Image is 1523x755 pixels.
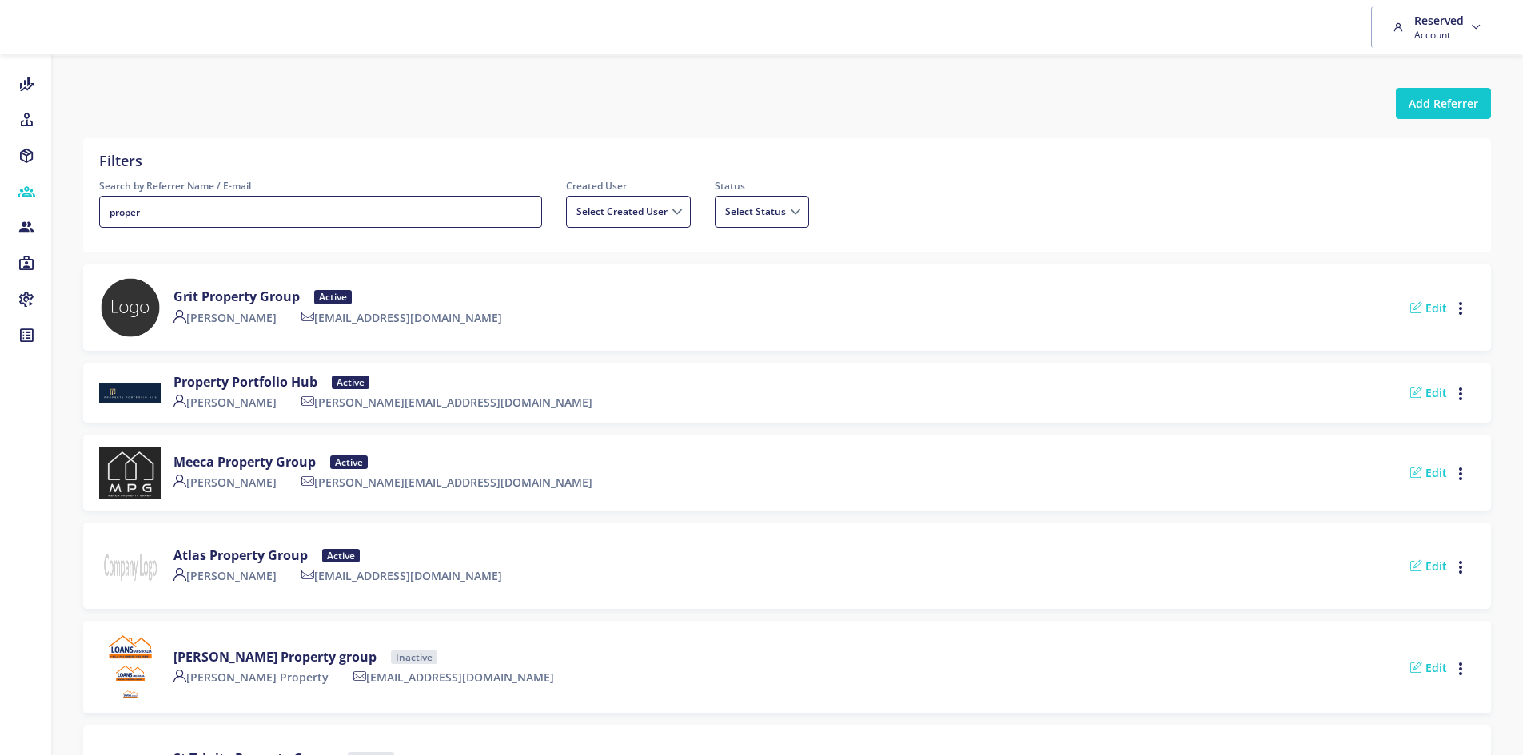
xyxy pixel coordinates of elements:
label: Grit Property Group [173,289,312,304]
img: YourCompanyLogo [99,633,161,701]
label: Search by Referrer Name / E-mail [99,178,542,193]
div: Active [314,290,352,304]
div: Active [330,455,368,469]
label: [PERSON_NAME] Property group [173,650,389,665]
label: [PERSON_NAME][EMAIL_ADDRESS][DOMAIN_NAME] [301,394,592,411]
img: YourCompanyLogo [99,383,161,403]
a: Edit [1410,660,1447,675]
div: Active [332,376,369,389]
label: [PERSON_NAME] [173,394,289,411]
label: [PERSON_NAME] [173,474,289,491]
label: Created User [566,178,691,193]
label: [EMAIL_ADDRESS][DOMAIN_NAME] [301,309,502,326]
img: YourCompanyLogo [99,447,161,499]
a: Edit [1410,558,1447,574]
label: Status [715,178,809,193]
a: Edit [1410,465,1447,480]
label: [EMAIL_ADDRESS][DOMAIN_NAME] [353,669,554,685]
label: [PERSON_NAME] [173,567,289,584]
div: Inactive [391,650,437,664]
label: Meeca Property Group [173,455,328,470]
label: [PERSON_NAME][EMAIL_ADDRESS][DOMAIN_NAME] [301,474,592,491]
span: Account [1414,28,1464,42]
button: Add Referrer [1396,88,1491,119]
input: Referrer Name / E-mail [99,196,542,228]
label: [EMAIL_ADDRESS][DOMAIN_NAME] [301,567,502,584]
h6: Reserved [1414,13,1464,28]
a: Edit [1410,300,1447,316]
a: Edit [1410,385,1447,400]
label: [PERSON_NAME] [173,309,289,326]
label: [PERSON_NAME] Property [173,669,341,685]
div: Active [322,549,360,562]
img: YourCompanyLogo [99,276,161,339]
img: company-logo-placeholder.1a1b062.png [99,534,161,597]
label: Filters [99,150,142,172]
a: Reserved Account [1388,6,1490,48]
label: Atlas Property Group [173,548,320,563]
img: brand-logo.ec75409.png [13,11,64,43]
label: Property Portfolio Hub [173,375,329,390]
